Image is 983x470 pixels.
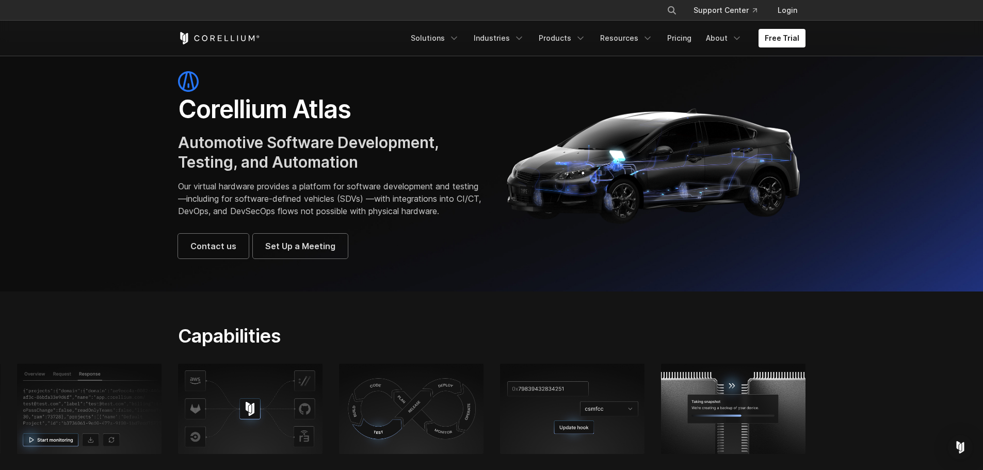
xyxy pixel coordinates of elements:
[594,29,659,47] a: Resources
[178,234,249,258] a: Contact us
[769,1,805,20] a: Login
[339,364,484,453] img: Continuous testing using physical devices in CI/CD workflows
[533,29,592,47] a: Products
[661,29,698,47] a: Pricing
[405,29,465,47] a: Solutions
[661,364,805,453] img: Snapshot & Cloning; Easily snapshot and clone devices
[405,29,805,47] div: Navigation Menu
[700,29,748,47] a: About
[178,94,481,125] h1: Corellium Atlas
[17,364,162,453] img: Response tab, start monitoring; Tooling Integrations
[190,240,236,252] span: Contact us
[178,71,199,92] img: atlas-icon
[468,29,530,47] a: Industries
[253,234,348,258] a: Set Up a Meeting
[178,133,439,171] span: Automotive Software Development, Testing, and Automation
[948,435,973,460] div: Open Intercom Messenger
[654,1,805,20] div: Navigation Menu
[265,240,335,252] span: Set Up a Meeting
[663,1,681,20] button: Search
[502,100,805,229] img: Corellium_Hero_Atlas_Header
[685,1,765,20] a: Support Center
[178,325,589,347] h2: Capabilities
[178,364,323,453] img: Corellium platform integrating with AWS, GitHub, and CI tools for secure mobile app testing and D...
[178,180,481,217] p: Our virtual hardware provides a platform for software development and testing—including for softw...
[759,29,805,47] a: Free Trial
[178,32,260,44] a: Corellium Home
[500,364,644,453] img: Update hook; True Hardware Fidelity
